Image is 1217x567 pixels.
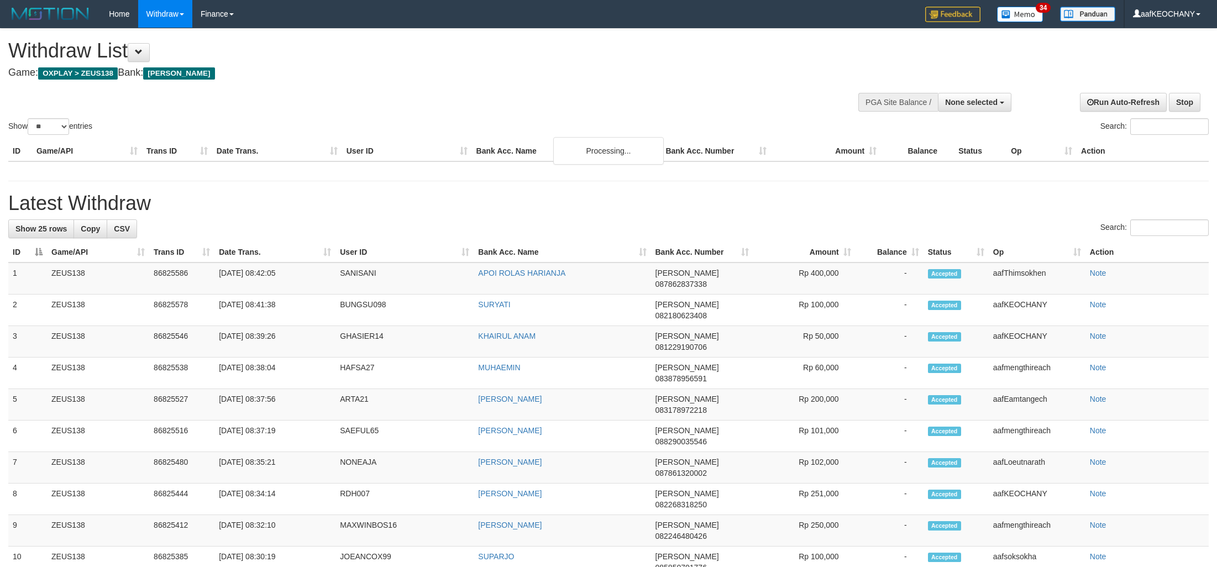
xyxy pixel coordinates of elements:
[8,6,92,22] img: MOTION_logo.png
[214,295,335,326] td: [DATE] 08:41:38
[335,515,474,547] td: MAXWINBOS16
[856,262,924,295] td: -
[214,358,335,389] td: [DATE] 08:38:04
[856,452,924,484] td: -
[753,358,856,389] td: Rp 60,000
[478,426,542,435] a: [PERSON_NAME]
[856,295,924,326] td: -
[47,262,149,295] td: ZEUS138
[655,489,719,498] span: [PERSON_NAME]
[8,262,47,295] td: 1
[8,118,92,135] label: Show entries
[753,262,856,295] td: Rp 400,000
[753,389,856,421] td: Rp 200,000
[8,326,47,358] td: 3
[928,332,961,342] span: Accepted
[989,484,1085,515] td: aafKEOCHANY
[478,489,542,498] a: [PERSON_NAME]
[1085,242,1209,262] th: Action
[214,262,335,295] td: [DATE] 08:42:05
[1100,219,1209,236] label: Search:
[1006,141,1077,161] th: Op
[945,98,998,107] span: None selected
[214,515,335,547] td: [DATE] 08:32:10
[478,269,565,277] a: APOI ROLAS HARIANJA
[928,553,961,562] span: Accepted
[651,242,753,262] th: Bank Acc. Number: activate to sort column ascending
[335,242,474,262] th: User ID: activate to sort column ascending
[655,437,707,446] span: Copy 088290035546 to clipboard
[149,389,214,421] td: 86825527
[47,295,149,326] td: ZEUS138
[47,389,149,421] td: ZEUS138
[856,242,924,262] th: Balance: activate to sort column ascending
[214,452,335,484] td: [DATE] 08:35:21
[15,224,67,233] span: Show 25 rows
[149,326,214,358] td: 86825546
[655,469,707,477] span: Copy 087861320002 to clipboard
[925,7,980,22] img: Feedback.jpg
[928,395,961,405] span: Accepted
[478,521,542,529] a: [PERSON_NAME]
[989,326,1085,358] td: aafKEOCHANY
[856,389,924,421] td: -
[753,484,856,515] td: Rp 251,000
[472,141,662,161] th: Bank Acc. Name
[149,242,214,262] th: Trans ID: activate to sort column ascending
[149,484,214,515] td: 86825444
[655,521,719,529] span: [PERSON_NAME]
[1090,363,1106,372] a: Note
[928,521,961,531] span: Accepted
[32,141,142,161] th: Game/API
[149,515,214,547] td: 86825412
[1036,3,1051,13] span: 34
[342,141,472,161] th: User ID
[989,295,1085,326] td: aafKEOCHANY
[8,358,47,389] td: 4
[1090,552,1106,561] a: Note
[335,452,474,484] td: NONEAJA
[655,458,719,466] span: [PERSON_NAME]
[1169,93,1200,112] a: Stop
[8,40,800,62] h1: Withdraw List
[655,374,707,383] span: Copy 083878956591 to clipboard
[335,389,474,421] td: ARTA21
[212,141,342,161] th: Date Trans.
[478,458,542,466] a: [PERSON_NAME]
[478,332,536,340] a: KHAIRUL ANAM
[655,311,707,320] span: Copy 082180623408 to clipboard
[8,295,47,326] td: 2
[47,358,149,389] td: ZEUS138
[989,515,1085,547] td: aafmengthireach
[1090,395,1106,403] a: Note
[214,242,335,262] th: Date Trans.: activate to sort column ascending
[661,141,771,161] th: Bank Acc. Number
[989,242,1085,262] th: Op: activate to sort column ascending
[928,301,961,310] span: Accepted
[478,300,510,309] a: SURYATI
[928,364,961,373] span: Accepted
[8,421,47,452] td: 6
[655,532,707,540] span: Copy 082246480426 to clipboard
[74,219,107,238] a: Copy
[1090,521,1106,529] a: Note
[8,242,47,262] th: ID: activate to sort column descending
[478,363,520,372] a: MUHAEMIN
[8,515,47,547] td: 9
[1060,7,1115,22] img: panduan.png
[1130,118,1209,135] input: Search:
[335,262,474,295] td: SANISANI
[989,452,1085,484] td: aafLoeutnarath
[553,137,664,165] div: Processing...
[1100,118,1209,135] label: Search:
[474,242,651,262] th: Bank Acc. Name: activate to sort column ascending
[655,280,707,288] span: Copy 087862837338 to clipboard
[478,552,514,561] a: SUPARJO
[753,421,856,452] td: Rp 101,000
[149,452,214,484] td: 86825480
[753,515,856,547] td: Rp 250,000
[856,515,924,547] td: -
[149,358,214,389] td: 86825538
[47,484,149,515] td: ZEUS138
[753,242,856,262] th: Amount: activate to sort column ascending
